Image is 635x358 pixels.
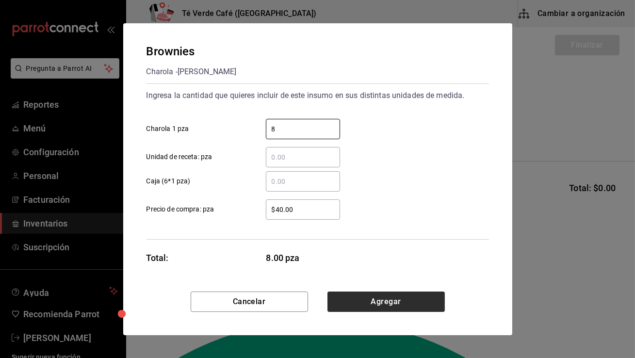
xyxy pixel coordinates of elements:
input: Charola 1 pza [266,123,340,135]
button: Cancelar [191,292,308,312]
input: Unidad de receta: pza [266,151,340,163]
span: Precio de compra: pza [147,204,214,214]
input: Caja (6*1 pza) [266,176,340,187]
div: Charola - [PERSON_NAME] [147,64,237,80]
span: Charola 1 pza [147,124,189,134]
span: Unidad de receta: pza [147,152,212,162]
div: Total: [147,251,169,264]
span: Caja (6*1 pza) [147,176,191,186]
input: Precio de compra: pza [266,204,340,215]
span: 8.00 pza [266,251,341,264]
div: Brownies [147,43,237,60]
button: Agregar [327,292,445,312]
div: Ingresa la cantidad que quieres incluir de este insumo en sus distintas unidades de medida. [147,88,489,103]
